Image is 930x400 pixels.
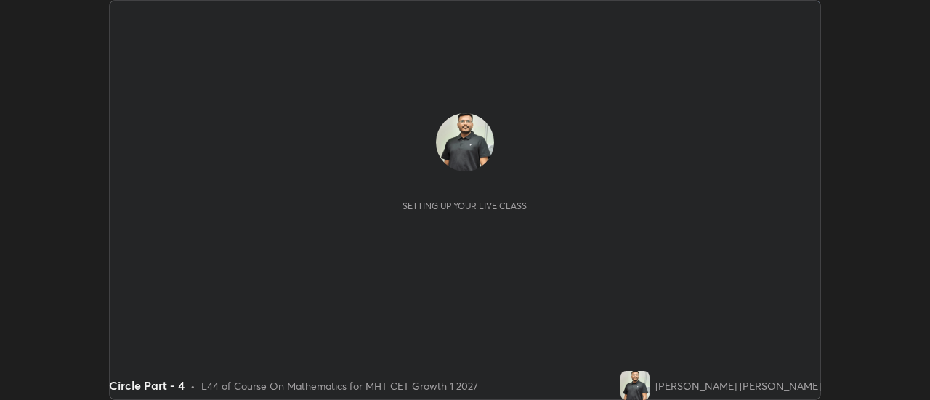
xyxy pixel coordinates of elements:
div: [PERSON_NAME] [PERSON_NAME] [655,378,821,393]
div: Circle Part - 4 [109,377,185,394]
img: 23e7b648e18f4cfeb08ba2c1e7643307.png [436,113,494,171]
div: L44 of Course On Mathematics for MHT CET Growth 1 2027 [201,378,478,393]
div: • [190,378,195,393]
img: 23e7b648e18f4cfeb08ba2c1e7643307.png [620,371,650,400]
div: Setting up your live class [403,200,527,211]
